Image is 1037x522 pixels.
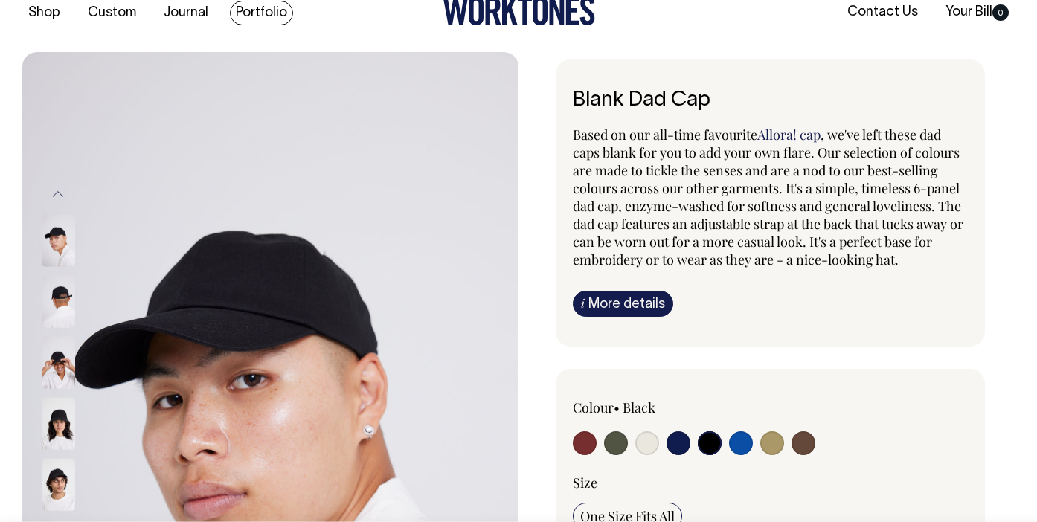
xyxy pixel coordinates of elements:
[230,1,293,25] a: Portfolio
[614,399,620,416] span: •
[42,337,75,389] img: black
[573,126,963,268] span: , we've left these dad caps blank for you to add your own flare. Our selection of colours are mad...
[573,89,968,112] h6: Blank Dad Cap
[573,474,968,492] div: Size
[623,399,655,416] label: Black
[573,126,757,144] span: Based on our all-time favourite
[757,126,821,144] a: Allora! cap
[42,459,75,511] img: black
[42,276,75,328] img: black
[992,4,1009,21] span: 0
[22,1,66,25] a: Shop
[42,398,75,450] img: black
[42,215,75,267] img: black
[573,291,673,317] a: iMore details
[47,177,69,210] button: Previous
[581,295,585,311] span: i
[82,1,142,25] a: Custom
[573,399,731,416] div: Colour
[158,1,214,25] a: Journal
